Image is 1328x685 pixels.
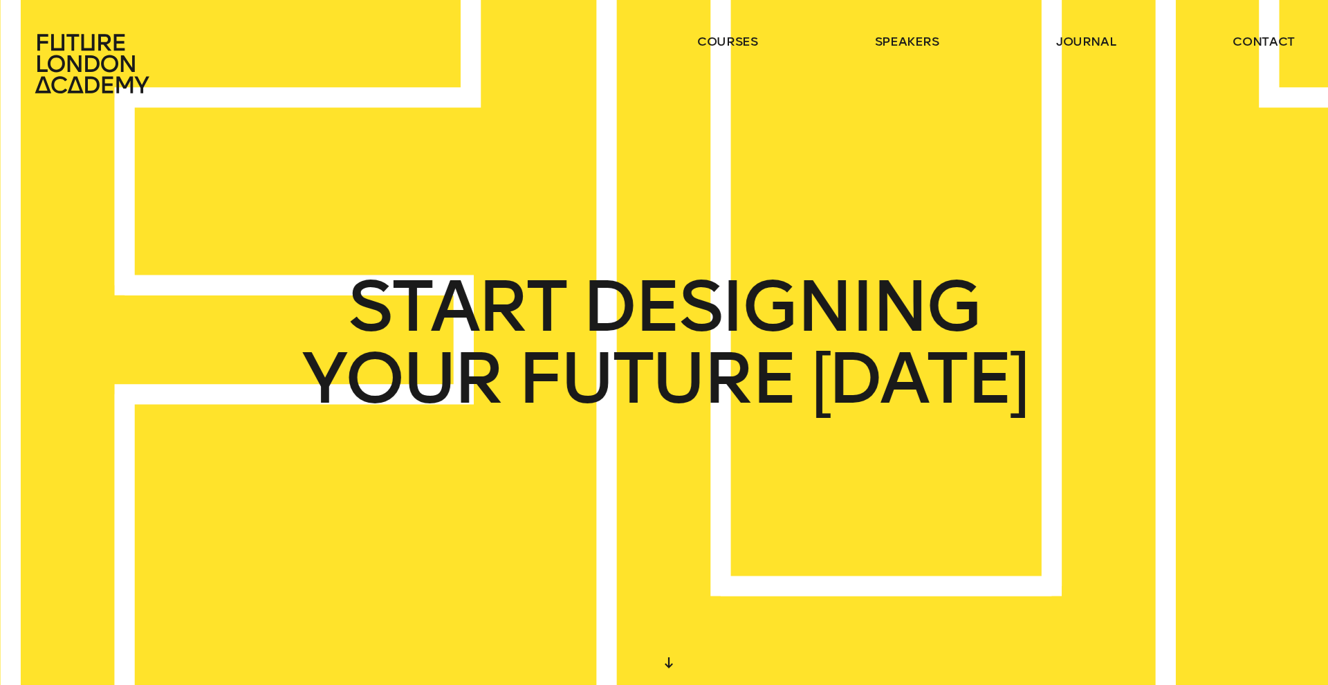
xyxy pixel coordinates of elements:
a: contact [1233,33,1295,50]
span: START [348,271,566,342]
span: YOUR [302,342,501,414]
a: journal [1056,33,1116,50]
a: speakers [875,33,939,50]
span: [DATE] [811,342,1027,414]
span: FUTURE [517,342,795,414]
a: courses [697,33,758,50]
span: DESIGNING [582,271,980,342]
